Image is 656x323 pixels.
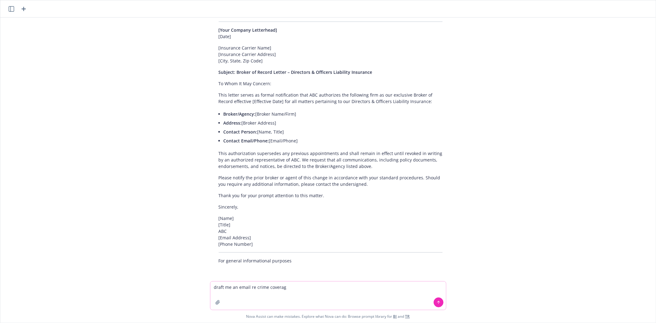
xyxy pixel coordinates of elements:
[224,110,443,118] li: [Broker Name/Firm]
[219,174,443,187] p: Please notify the prior broker or agent of this change in accordance with your standard procedure...
[224,136,443,145] li: [Email/Phone]
[393,314,397,319] a: BI
[219,150,443,169] p: This authorization supersedes any previous appointments and shall remain in effect until revoked ...
[224,127,443,136] li: [Name, Title]
[210,281,446,310] textarea: draft me an email re crime coverag
[219,192,443,199] p: Thank you for your prompt attention to this matter.
[219,257,443,264] p: For general informational purposes
[246,310,410,323] span: Nova Assist can make mistakes. Explore what Nova can do: Browse prompt library for and
[224,118,443,127] li: [Broker Address]
[224,120,242,126] span: Address:
[219,204,443,210] p: Sincerely,
[219,215,443,247] p: [Name] [Title] ABC [Email Address] [Phone Number]
[219,27,443,40] p: [Date]
[224,129,257,135] span: Contact Person:
[219,45,443,64] p: [Insurance Carrier Name] [Insurance Carrier Address] [City, State, Zip Code]
[224,138,269,144] span: Contact Email/Phone:
[224,111,256,117] span: Broker/Agency:
[219,69,372,75] span: Subject: Broker of Record Letter – Directors & Officers Liability Insurance
[219,80,443,87] p: To Whom It May Concern:
[219,27,277,33] span: [Your Company Letterhead]
[219,92,443,105] p: This letter serves as formal notification that ABC authorizes the following firm as our exclusive...
[405,314,410,319] a: TR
